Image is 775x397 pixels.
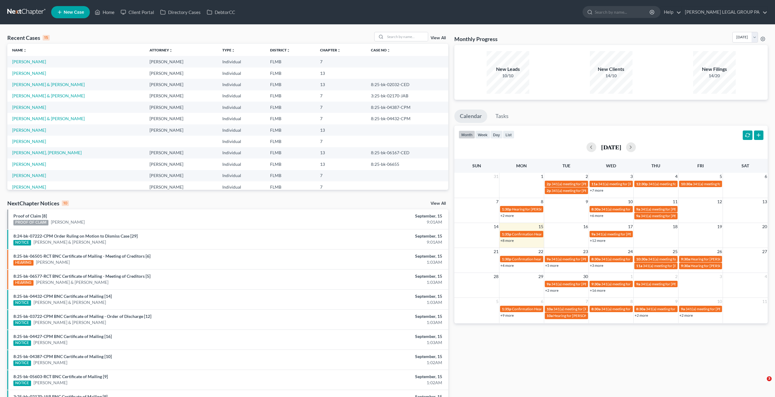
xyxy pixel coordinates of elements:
[7,200,69,207] div: NextChapter Notices
[366,147,449,158] td: 8:25-bk-06167-CED
[315,136,366,147] td: 7
[672,198,678,205] span: 11
[217,56,265,67] td: Individual
[590,238,605,243] a: +12 more
[585,173,589,180] span: 2
[598,182,689,186] span: 341(a) meeting for [PERSON_NAME] & [PERSON_NAME]
[648,257,707,261] span: 341(a) meeting for [PERSON_NAME]
[547,257,551,261] span: 9a
[502,232,511,236] span: 1:35p
[33,380,67,386] a: [PERSON_NAME]
[512,307,582,311] span: Confirmation Hearing for [PERSON_NAME]
[217,147,265,158] td: Individual
[641,207,699,211] span: 341(a) meeting for [PERSON_NAME]
[591,207,601,211] span: 8:30a
[217,136,265,147] td: Individual
[145,90,217,102] td: [PERSON_NAME]
[315,56,366,67] td: 7
[512,207,559,211] span: Hearing for [PERSON_NAME]
[591,182,597,186] span: 11a
[630,273,633,280] span: 1
[265,124,315,136] td: FLMB
[13,294,112,299] a: 8:25-bk-04432-CPM BNC Certificate of Mailing [14]
[303,239,442,245] div: 9:01AM
[371,48,390,52] a: Case Nounfold_more
[118,7,157,18] a: Client Portal
[303,273,442,279] div: September, 15
[36,259,70,265] a: [PERSON_NAME]
[681,263,690,268] span: 9:30a
[13,381,31,386] div: NOTICE
[516,163,527,168] span: Mon
[502,307,511,311] span: 1:35p
[681,182,692,186] span: 10:30a
[591,307,601,311] span: 8:30a
[303,279,442,285] div: 1:03AM
[682,7,767,18] a: [PERSON_NAME] LEGAL GROUP PA
[12,184,46,190] a: [PERSON_NAME]
[13,354,112,359] a: 8:25-bk-04387-CPM BNC Certificate of Mailing [10]
[217,181,265,193] td: Individual
[145,124,217,136] td: [PERSON_NAME]
[13,240,31,246] div: NOTICE
[366,113,449,124] td: 8:25-bk-04432-CPM
[636,307,645,311] span: 8:30a
[33,360,67,366] a: [PERSON_NAME]
[366,102,449,113] td: 8:25-bk-04387-CPM
[222,48,235,52] a: Typeunfold_more
[13,300,31,306] div: NOTICE
[500,313,514,318] a: +9 more
[648,182,707,186] span: 341(a) meeting for [PERSON_NAME]
[303,219,442,225] div: 9:01AM
[217,79,265,90] td: Individual
[303,253,442,259] div: September, 15
[538,223,544,230] span: 15
[265,147,315,158] td: FLMB
[13,233,138,239] a: 8:24-bk-07222-CPM Order Ruling on Motion to Dismiss Case [29]
[36,279,108,285] a: [PERSON_NAME] & [PERSON_NAME]
[636,214,640,218] span: 9a
[551,188,643,193] span: 341(a) meeting for [PERSON_NAME] & [PERSON_NAME]
[500,238,514,243] a: +8 more
[553,313,601,318] span: Hearing for [PERSON_NAME]
[493,173,499,180] span: 31
[762,198,768,205] span: 13
[591,257,601,261] span: 8:30a
[540,198,544,205] span: 8
[265,170,315,181] td: FLMB
[551,182,643,186] span: 341(a) meeting for [PERSON_NAME] & [PERSON_NAME]
[270,48,290,52] a: Districtunfold_more
[12,162,46,167] a: [PERSON_NAME]
[12,59,46,64] a: [PERSON_NAME]
[742,163,749,168] span: Sat
[145,68,217,79] td: [PERSON_NAME]
[145,170,217,181] td: [PERSON_NAME]
[764,273,768,280] span: 4
[51,219,85,225] a: [PERSON_NAME]
[231,49,235,52] i: unfold_more
[13,374,108,379] a: 8:25-bk-05603-RCT BNC Certificate of Mailing [9]
[217,124,265,136] td: Individual
[590,263,603,268] a: +3 more
[13,360,31,366] div: NOTICE
[454,110,487,123] a: Calendar
[366,90,449,102] td: 3:25-bk-02170-JAB
[512,257,613,261] span: Confirmation hearing for [PERSON_NAME] & [PERSON_NAME]
[303,299,442,305] div: 1:03AM
[601,307,660,311] span: 341(a) meeting for [PERSON_NAME]
[7,34,50,41] div: Recent Cases
[762,298,768,305] span: 11
[540,298,544,305] span: 6
[606,163,616,168] span: Wed
[145,56,217,67] td: [PERSON_NAME]
[303,374,442,380] div: September, 15
[590,66,632,73] div: New Clients
[13,280,33,286] div: HEARING
[472,163,481,168] span: Sun
[265,113,315,124] td: FLMB
[145,158,217,170] td: [PERSON_NAME]
[538,248,544,255] span: 22
[562,163,570,168] span: Tue
[315,102,366,113] td: 7
[92,7,118,18] a: Home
